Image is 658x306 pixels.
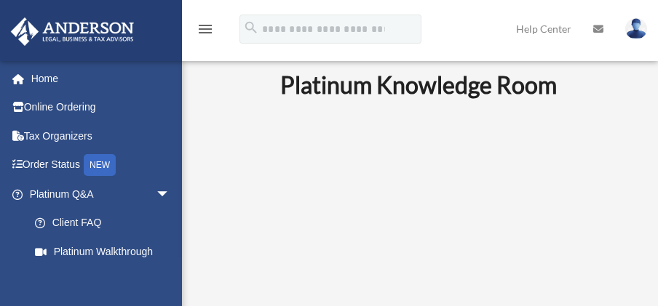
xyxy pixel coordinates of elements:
a: Tax Organizers [10,121,192,150]
a: Online Ordering [10,93,192,122]
span: arrow_drop_down [156,180,185,209]
a: Home [10,64,192,93]
a: menu [197,25,214,38]
a: Order StatusNEW [10,150,192,180]
div: NEW [84,154,116,176]
img: User Pic [625,18,647,39]
a: Client FAQ [20,209,192,238]
i: search [243,20,259,36]
i: menu [197,20,214,38]
b: Platinum Knowledge Room [280,71,557,99]
a: Platinum Walkthrough [20,237,192,266]
img: Anderson Advisors Platinum Portal [7,17,138,46]
a: Platinum Q&Aarrow_drop_down [10,180,192,209]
